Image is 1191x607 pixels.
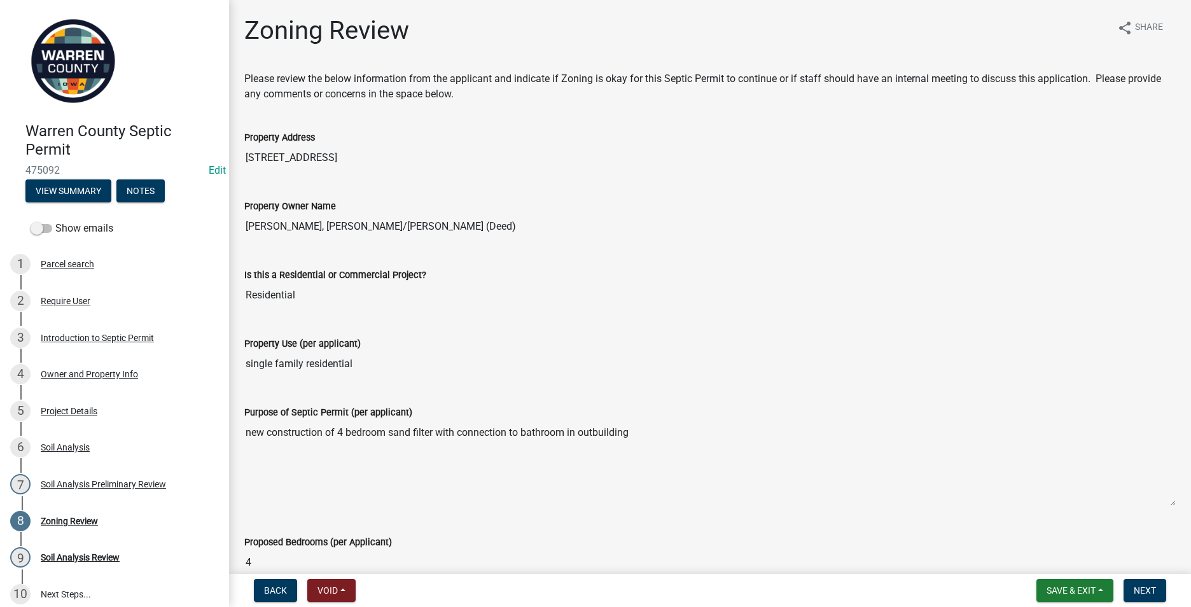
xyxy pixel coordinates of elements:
[41,553,120,562] div: Soil Analysis Review
[10,364,31,384] div: 4
[10,401,31,421] div: 5
[317,585,338,596] span: Void
[244,271,426,280] label: Is this a Residential or Commercial Project?
[25,179,111,202] button: View Summary
[244,408,412,417] label: Purpose of Septic Permit (per applicant)
[1135,20,1163,36] span: Share
[10,254,31,274] div: 1
[1036,579,1113,602] button: Save & Exit
[10,547,31,568] div: 9
[1107,15,1173,40] button: shareShare
[41,480,166,489] div: Soil Analysis Preliminary Review
[41,370,138,379] div: Owner and Property Info
[209,164,226,176] wm-modal-confirm: Edit Application Number
[1117,20,1132,36] i: share
[244,202,336,211] label: Property Owner Name
[244,340,361,349] label: Property Use (per applicant)
[25,122,219,159] h4: Warren County Septic Permit
[25,164,204,176] span: 475092
[1124,579,1166,602] button: Next
[264,585,287,596] span: Back
[244,134,315,143] label: Property Address
[116,179,165,202] button: Notes
[25,186,111,197] wm-modal-confirm: Summary
[10,328,31,348] div: 3
[116,186,165,197] wm-modal-confirm: Notes
[10,291,31,311] div: 2
[41,333,154,342] div: Introduction to Septic Permit
[41,407,97,415] div: Project Details
[307,579,356,602] button: Void
[1047,585,1096,596] span: Save & Exit
[254,579,297,602] button: Back
[244,420,1176,506] textarea: new construction of 4 bedroom sand filter with connection to bathroom in outbuilding
[244,71,1176,102] p: Please review the below information from the applicant and indicate if Zoning is okay for this Se...
[41,443,90,452] div: Soil Analysis
[31,221,113,236] label: Show emails
[41,297,90,305] div: Require User
[209,164,226,176] a: Edit
[1134,585,1156,596] span: Next
[244,538,392,547] label: Proposed Bedrooms (per Applicant)
[25,13,121,109] img: Warren County, Iowa
[10,474,31,494] div: 7
[10,511,31,531] div: 8
[41,517,98,526] div: Zoning Review
[244,15,409,46] h1: Zoning Review
[41,260,94,269] div: Parcel search
[10,437,31,457] div: 6
[10,584,31,604] div: 10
